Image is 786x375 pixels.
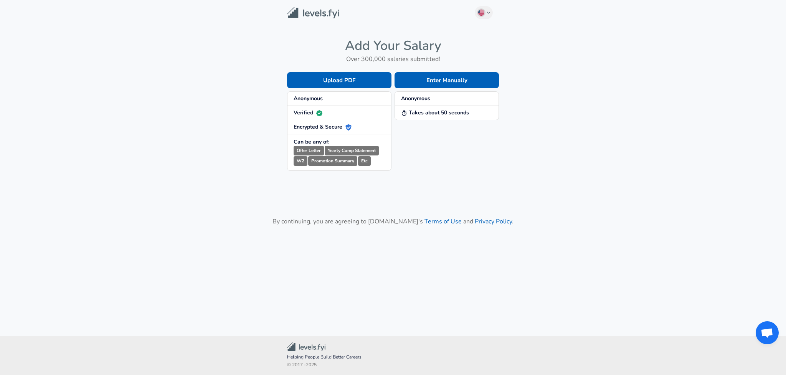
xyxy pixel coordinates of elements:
button: Enter Manually [395,72,499,88]
img: Levels.fyi Community [287,342,325,351]
button: Upload PDF [287,72,391,88]
span: © 2017 - 2025 [287,361,499,369]
img: Levels.fyi [287,7,339,19]
strong: Anonymous [294,95,323,102]
small: Etc [358,156,371,166]
div: Open chat [756,321,779,344]
strong: Anonymous [401,95,430,102]
h4: Add Your Salary [287,38,499,54]
h6: Over 300,000 salaries submitted! [287,54,499,64]
strong: Can be any of: [294,138,329,145]
small: W2 [294,156,307,166]
small: Promotion Summary [308,156,357,166]
strong: Takes about 50 seconds [401,109,469,116]
small: Offer Letter [294,146,324,155]
img: English (US) [478,10,484,16]
small: Yearly Comp Statement [325,146,379,155]
strong: Encrypted & Secure [294,123,352,131]
span: Helping People Build Better Careers [287,354,499,361]
a: Privacy Policy [475,217,512,226]
a: Terms of Use [424,217,462,226]
strong: Verified [294,109,322,116]
button: English (US) [475,6,493,19]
